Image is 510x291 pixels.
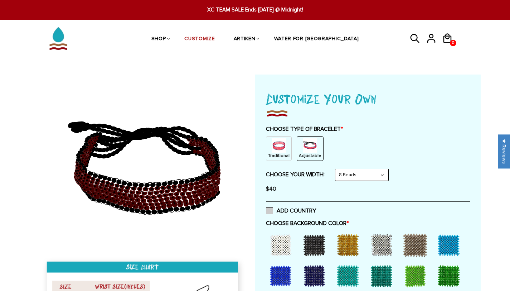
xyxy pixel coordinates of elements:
div: Turquoise [333,261,365,290]
div: Grey [400,230,433,259]
div: White [266,230,298,259]
div: Sky Blue [434,230,466,259]
div: String [297,136,324,161]
div: Dark Blue [300,261,332,290]
div: Black [300,230,332,259]
label: CHOOSE BACKGROUND COLOR [266,220,470,227]
a: CUSTOMIZE [184,21,215,58]
img: string.PNG [303,138,317,153]
div: Light Green [400,261,433,290]
span: $40 [266,185,276,192]
span: 0 [450,38,456,48]
div: Click to open Judge.me floating reviews tab [498,134,510,168]
div: Non String [266,136,292,161]
div: Teal [367,261,399,290]
img: non-string.png [272,138,286,153]
div: Bush Blue [266,261,298,290]
label: ADD COUNTRY [266,207,316,214]
p: Traditional [268,153,290,159]
a: 0 [442,46,458,47]
div: Silver [367,230,399,259]
p: Adjustable [299,153,321,159]
span: XC TEAM SALE Ends [DATE] @ Midnight! [157,6,353,14]
img: imgboder_100x.png [266,108,288,118]
a: ARTIKEN [234,21,256,58]
label: CHOOSE TYPE OF BRACELET [266,125,470,133]
a: SHOP [151,21,166,58]
h1: Customize Your Own [266,89,470,108]
div: Gold [333,230,365,259]
a: WATER FOR [GEOGRAPHIC_DATA] [274,21,359,58]
label: CHOOSE YOUR WIDTH: [266,171,325,178]
div: Kenya Green [434,261,466,290]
